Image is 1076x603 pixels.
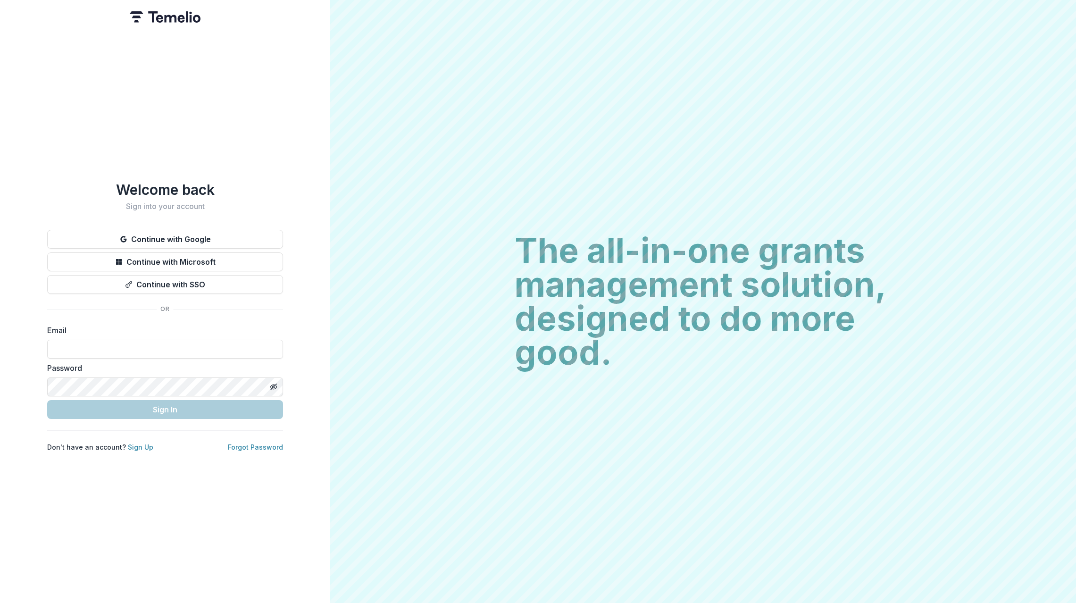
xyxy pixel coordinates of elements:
label: Password [47,362,277,374]
h2: Sign into your account [47,202,283,211]
label: Email [47,325,277,336]
a: Forgot Password [228,443,283,451]
button: Continue with SSO [47,275,283,294]
button: Continue with Google [47,230,283,249]
p: Don't have an account? [47,442,153,452]
img: Temelio [130,11,200,23]
button: Toggle password visibility [266,379,281,394]
h1: Welcome back [47,181,283,198]
button: Continue with Microsoft [47,252,283,271]
button: Sign In [47,400,283,419]
a: Sign Up [128,443,153,451]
